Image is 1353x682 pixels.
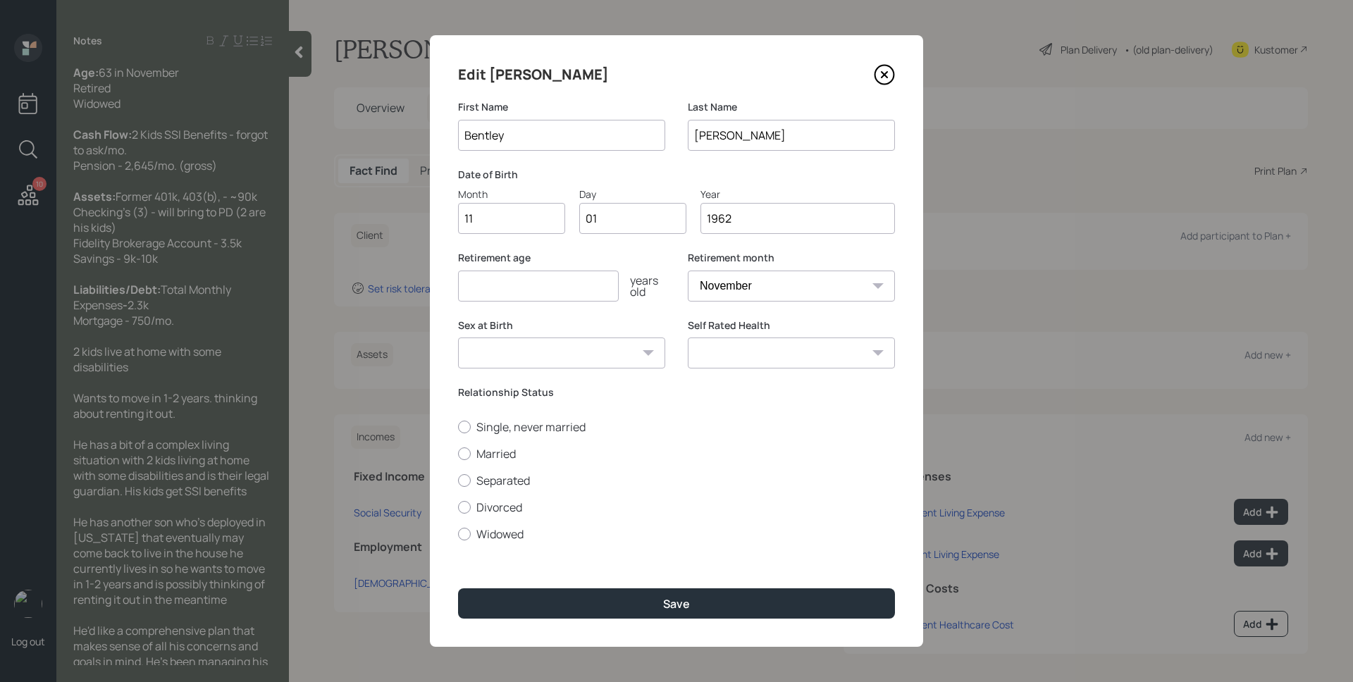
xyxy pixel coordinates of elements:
div: Month [458,187,565,201]
div: Day [579,187,686,201]
label: First Name [458,100,665,114]
label: Retirement month [688,251,895,265]
button: Save [458,588,895,619]
input: Month [458,203,565,234]
label: Sex at Birth [458,318,665,333]
label: Last Name [688,100,895,114]
label: Relationship Status [458,385,895,399]
label: Retirement age [458,251,665,265]
div: years old [619,275,665,297]
label: Self Rated Health [688,318,895,333]
label: Divorced [458,500,895,515]
div: Year [700,187,895,201]
h4: Edit [PERSON_NAME] [458,63,609,86]
label: Married [458,446,895,461]
div: Save [663,596,690,612]
label: Widowed [458,526,895,542]
input: Year [700,203,895,234]
label: Date of Birth [458,168,895,182]
label: Single, never married [458,419,895,435]
input: Day [579,203,686,234]
label: Separated [458,473,895,488]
